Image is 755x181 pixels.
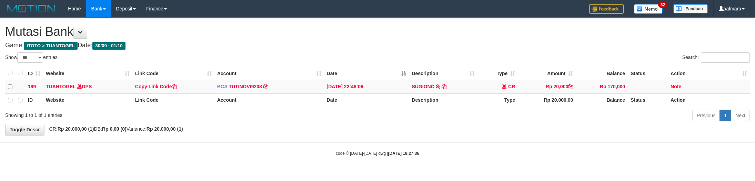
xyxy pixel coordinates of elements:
a: Copy TUTINOVI9208 to clipboard [263,84,268,89]
img: panduan.png [673,4,708,13]
th: Date: activate to sort column descending [324,67,409,80]
span: ITOTO > TUANTOGEL [24,42,78,50]
td: [DATE] 22:48:06 [324,80,409,94]
th: Balance [576,67,628,80]
a: SUGIONO [412,84,434,89]
img: MOTION_logo.png [5,3,58,14]
a: TUTINOVI9208 [229,84,262,89]
th: Action: activate to sort column ascending [668,67,750,80]
span: 32 [658,2,667,8]
span: 199 [28,84,36,89]
select: Showentries [17,52,43,63]
span: BCA [217,84,228,89]
label: Show entries [5,52,58,63]
a: TUANTOGEL [46,84,76,89]
th: Website [43,93,132,107]
span: CR [508,84,515,89]
strong: Rp 0,00 (0) [102,126,127,132]
a: Note [671,84,681,89]
th: Type [477,93,518,107]
h1: Mutasi Bank [5,25,750,39]
a: Copy Link Code [135,84,177,89]
img: Button%20Memo.svg [634,4,663,14]
strong: [DATE] 18:27:36 [388,151,419,156]
th: Link Code: activate to sort column ascending [132,67,214,80]
th: Date [324,93,409,107]
th: ID [25,93,43,107]
th: Status [628,67,668,80]
th: Link Code [132,93,214,107]
th: Account: activate to sort column ascending [214,67,324,80]
th: Type: activate to sort column ascending [477,67,518,80]
th: Description [409,93,477,107]
div: Showing 1 to 1 of 1 entries [5,109,310,119]
th: Balance [576,93,628,107]
a: Copy Rp 20,000 to clipboard [568,84,573,89]
th: ID: activate to sort column ascending [25,67,43,80]
th: Rp 20.000,00 [518,93,576,107]
a: Previous [692,110,720,121]
td: Rp 20,000 [518,80,576,94]
th: Amount: activate to sort column ascending [518,67,576,80]
strong: Rp 20.000,00 (1) [147,126,183,132]
span: 30/09 - 01/10 [92,42,125,50]
th: Status [628,93,668,107]
a: 1 [719,110,731,121]
label: Search: [682,52,750,63]
th: Account [214,93,324,107]
th: Website: activate to sort column ascending [43,67,132,80]
h4: Game: Date: [5,42,750,49]
strong: Rp 20.000,00 (1) [58,126,94,132]
a: Toggle Descr [5,124,44,135]
td: DPS [43,80,132,94]
a: Next [731,110,750,121]
td: Rp 170,000 [576,80,628,94]
a: Copy SUGIONO to clipboard [442,84,446,89]
img: Feedback.jpg [589,4,624,14]
small: code © [DATE]-[DATE] dwg | [336,151,419,156]
span: CR: DB: Variance: [46,126,183,132]
th: Description: activate to sort column ascending [409,67,477,80]
th: Action [668,93,750,107]
input: Search: [701,52,750,63]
